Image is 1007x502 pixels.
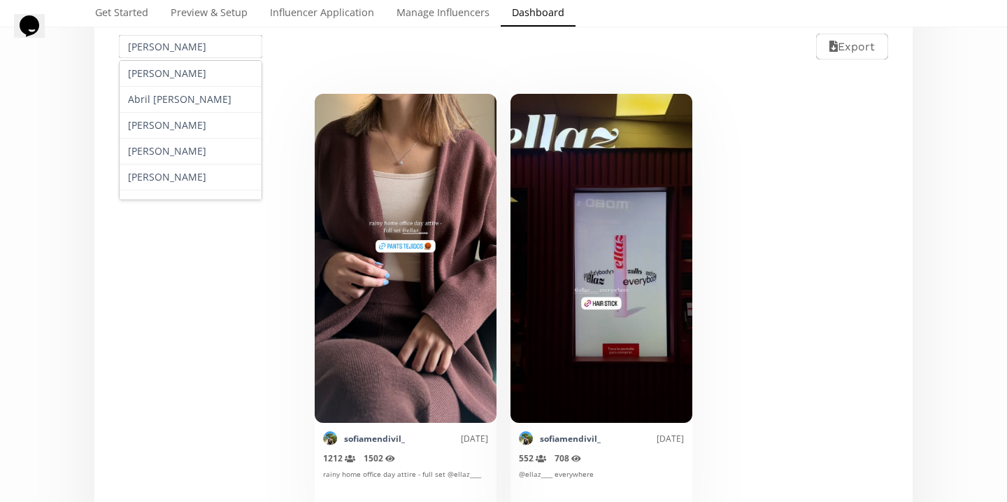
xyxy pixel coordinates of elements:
[120,113,262,139] div: [PERSON_NAME]
[364,452,395,464] span: 1502
[555,452,581,464] span: 708
[323,452,355,464] span: 1212
[405,433,488,445] div: [DATE]
[120,139,262,165] div: [PERSON_NAME]
[120,87,262,113] div: Abril [PERSON_NAME]
[120,61,262,87] div: [PERSON_NAME]
[601,433,684,445] div: [DATE]
[14,14,59,56] iframe: chat widget
[816,34,888,60] button: Export
[120,190,262,216] div: [PERSON_NAME]
[344,433,405,445] a: sofiamendivil_
[540,433,601,445] a: sofiamendivil_
[323,431,337,445] img: 503356152_18505488154021284_7069538760909277397_n.jpg
[519,431,533,445] img: 503356152_18505488154021284_7069538760909277397_n.jpg
[120,165,262,190] div: [PERSON_NAME]
[117,33,264,60] input: All influencers
[519,452,546,464] span: 552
